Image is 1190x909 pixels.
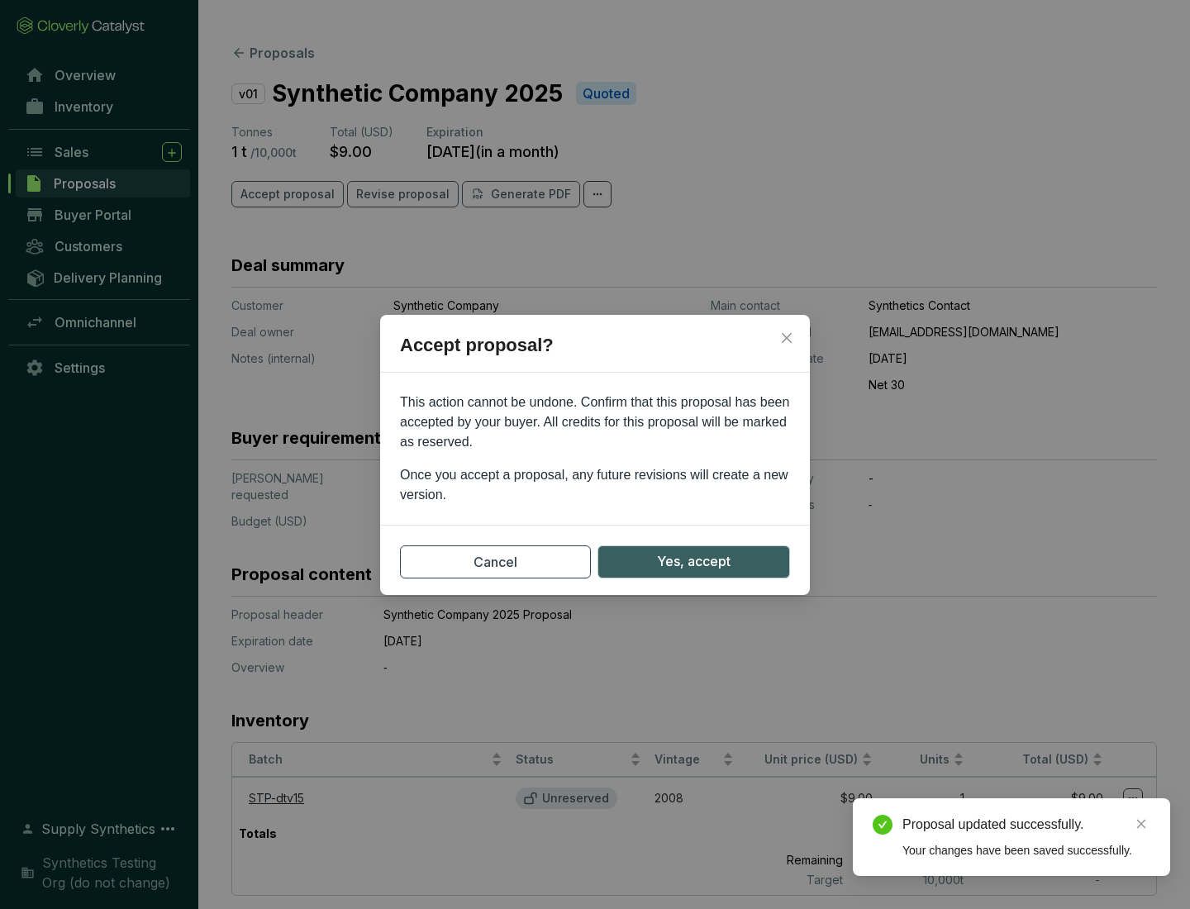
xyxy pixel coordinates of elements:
[902,841,1150,859] div: Your changes have been saved successfully.
[400,465,790,505] p: Once you accept a proposal, any future revisions will create a new version.
[773,331,800,345] span: Close
[873,815,892,835] span: check-circle
[400,545,591,578] button: Cancel
[597,545,790,578] button: Yes, accept
[773,325,800,351] button: Close
[657,551,731,572] span: Yes, accept
[780,331,793,345] span: close
[400,393,790,452] p: This action cannot be undone. Confirm that this proposal has been accepted by your buyer. All cre...
[380,331,810,373] h2: Accept proposal?
[1135,818,1147,830] span: close
[902,815,1150,835] div: Proposal updated successfully.
[474,552,517,572] span: Cancel
[1132,815,1150,833] a: Close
